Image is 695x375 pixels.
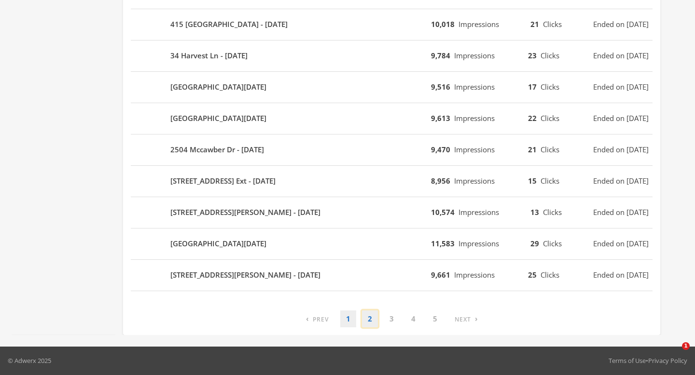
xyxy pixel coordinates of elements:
a: 5 [427,310,443,327]
b: [GEOGRAPHIC_DATA][DATE] [170,113,266,124]
b: 415 [GEOGRAPHIC_DATA] - [DATE] [170,19,288,30]
b: [STREET_ADDRESS][PERSON_NAME] - [DATE] [170,269,320,281]
b: 21 [530,19,539,29]
b: 29 [530,239,539,248]
a: Next [449,310,484,327]
b: 15 [528,176,537,186]
span: Impressions [454,270,495,280]
span: ‹ [306,314,309,323]
button: [STREET_ADDRESS][PERSON_NAME] - [DATE]10,574Impressions13ClicksEnded on [DATE] [131,201,653,224]
span: Clicks [541,51,559,60]
span: Impressions [454,176,495,186]
button: [STREET_ADDRESS][PERSON_NAME] - [DATE]9,661Impressions25ClicksEnded on [DATE] [131,264,653,287]
span: › [475,314,478,323]
span: Impressions [454,51,495,60]
iframe: Intercom live chat [662,342,685,365]
a: Terms of Use [609,356,646,365]
b: 2504 Mccawber Dr - [DATE] [170,144,264,155]
a: 4 [405,310,421,327]
a: Privacy Policy [648,356,687,365]
span: Ended on [DATE] [593,144,649,155]
b: 21 [528,145,537,154]
div: • [609,356,687,365]
button: [GEOGRAPHIC_DATA][DATE]9,516Impressions17ClicksEnded on [DATE] [131,76,653,99]
span: Impressions [454,145,495,154]
nav: pagination [300,310,484,327]
button: [STREET_ADDRESS] Ext - [DATE]8,956Impressions15ClicksEnded on [DATE] [131,170,653,193]
span: Clicks [541,176,559,186]
span: Clicks [543,207,562,217]
b: 8,956 [431,176,450,186]
span: Ended on [DATE] [593,50,649,61]
span: Ended on [DATE] [593,238,649,249]
span: Clicks [541,113,559,123]
button: [GEOGRAPHIC_DATA][DATE]9,613Impressions22ClicksEnded on [DATE] [131,107,653,130]
b: 17 [528,82,537,92]
span: Ended on [DATE] [593,113,649,124]
b: 25 [528,270,537,280]
span: Clicks [541,270,559,280]
span: Impressions [454,82,495,92]
b: 34 Harvest Ln - [DATE] [170,50,248,61]
span: Clicks [543,239,562,248]
b: 9,470 [431,145,450,154]
b: 13 [530,207,539,217]
a: 3 [384,310,400,327]
b: 9,516 [431,82,450,92]
b: 11,583 [431,239,455,248]
span: Impressions [454,113,495,123]
span: Ended on [DATE] [593,269,649,281]
b: [STREET_ADDRESS] Ext - [DATE] [170,175,276,187]
span: Clicks [543,19,562,29]
span: 1 [682,342,690,350]
b: 9,661 [431,270,450,280]
span: Ended on [DATE] [593,81,649,93]
b: 22 [528,113,537,123]
span: Ended on [DATE] [593,207,649,218]
a: Previous [300,310,334,327]
b: 9,613 [431,113,450,123]
span: Ended on [DATE] [593,19,649,30]
b: [STREET_ADDRESS][PERSON_NAME] - [DATE] [170,207,320,218]
span: Clicks [541,145,559,154]
b: 10,574 [431,207,455,217]
span: Ended on [DATE] [593,175,649,187]
b: 10,018 [431,19,455,29]
a: 2 [362,310,378,327]
button: [GEOGRAPHIC_DATA][DATE]11,583Impressions29ClicksEnded on [DATE] [131,232,653,255]
span: Clicks [541,82,559,92]
b: [GEOGRAPHIC_DATA][DATE] [170,81,266,93]
b: 23 [528,51,537,60]
b: [GEOGRAPHIC_DATA][DATE] [170,238,266,249]
button: 2504 Mccawber Dr - [DATE]9,470Impressions21ClicksEnded on [DATE] [131,138,653,161]
span: Impressions [459,239,499,248]
a: 1 [340,310,356,327]
p: © Adwerx 2025 [8,356,51,365]
span: Impressions [459,19,499,29]
span: Impressions [459,207,499,217]
button: 415 [GEOGRAPHIC_DATA] - [DATE]10,018Impressions21ClicksEnded on [DATE] [131,13,653,36]
b: 9,784 [431,51,450,60]
button: 34 Harvest Ln - [DATE]9,784Impressions23ClicksEnded on [DATE] [131,44,653,67]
